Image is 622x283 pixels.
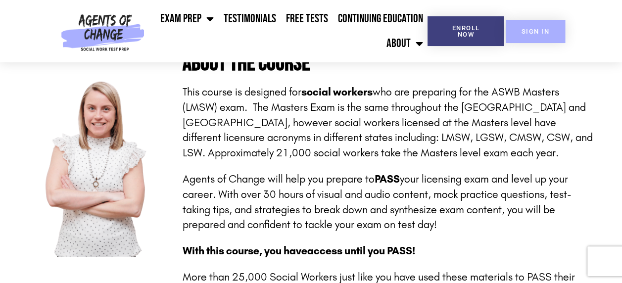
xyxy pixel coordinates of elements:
a: Testimonials [218,6,281,31]
span: Enroll Now [443,25,488,38]
h4: About the Course [183,52,593,75]
a: Exam Prep [155,6,218,31]
p: This course is designed for who are preparing for the ASWB Masters (LMSW) exam. The Masters Exam ... [183,85,593,161]
strong: social workers [301,86,373,98]
a: SIGN IN [506,20,565,43]
a: About [381,31,428,56]
p: Agents of Change will help you prepare to your licensing exam and level up your career. With over... [183,172,593,233]
strong: PASS [375,173,400,186]
span: With this course, you have [183,244,307,257]
a: Continuing Education [333,6,428,31]
nav: Menu [148,6,428,56]
span: SIGN IN [522,28,549,35]
a: Enroll Now [428,16,504,46]
span: access until you PASS! [307,244,415,257]
a: Free Tests [281,6,333,31]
